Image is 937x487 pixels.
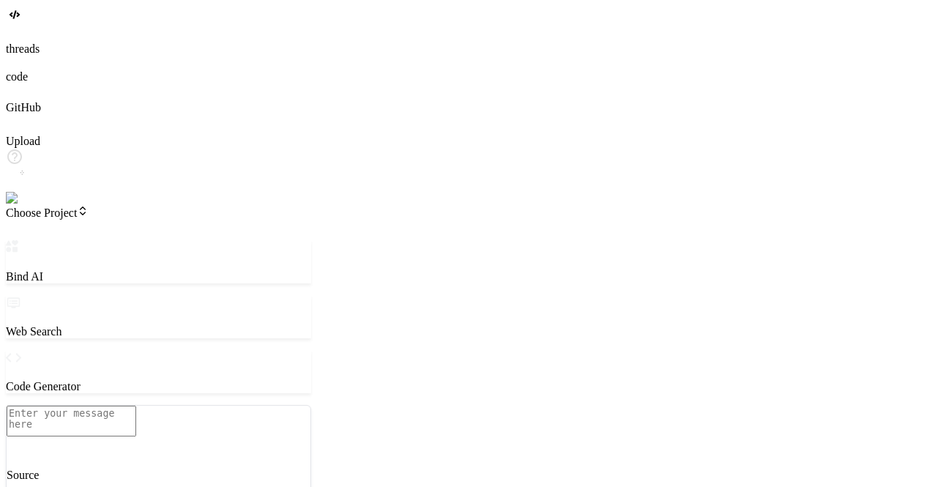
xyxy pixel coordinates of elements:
img: signin [6,192,46,205]
label: GitHub [6,101,41,114]
p: Code Generator [6,380,311,393]
p: Source [7,469,310,482]
span: Choose Project [6,207,89,219]
p: Bind AI [6,270,311,283]
label: threads [6,42,40,55]
p: Web Search [6,325,311,338]
label: code [6,70,28,83]
label: Upload [6,135,40,147]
